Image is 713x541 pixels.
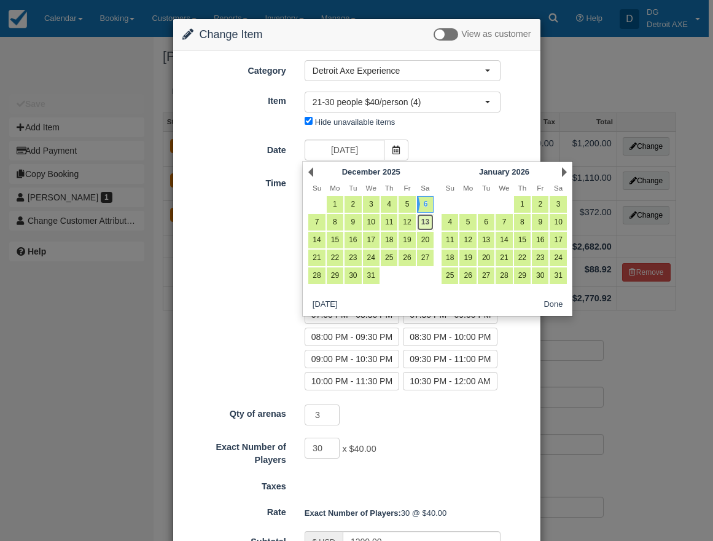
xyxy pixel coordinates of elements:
[308,267,325,284] a: 28
[305,328,399,346] label: 08:00 PM - 09:30 PM
[327,232,343,248] a: 15
[313,96,485,108] span: 21-30 people $40/person (4)
[313,184,321,192] span: Sunday
[459,250,476,266] a: 19
[496,267,512,284] a: 28
[200,28,263,41] span: Change Item
[305,508,401,518] strong: Exact Number of Players
[305,350,399,368] label: 09:00 PM - 10:30 PM
[399,214,415,231] a: 12
[499,184,509,192] span: Wednesday
[345,250,361,266] a: 23
[308,232,325,248] a: 14
[496,232,512,248] a: 14
[514,214,531,231] a: 8
[308,298,342,313] button: [DATE]
[532,196,548,213] a: 2
[550,267,566,284] a: 31
[173,403,295,421] label: Qty of arenas
[173,502,295,519] label: Rate
[403,350,497,368] label: 09:30 PM - 11:00 PM
[345,267,361,284] a: 30
[514,232,531,248] a: 15
[537,184,544,192] span: Friday
[459,267,476,284] a: 26
[349,184,357,192] span: Tuesday
[442,232,458,248] a: 11
[345,232,361,248] a: 16
[327,214,343,231] a: 8
[308,167,313,177] a: Prev
[478,232,494,248] a: 13
[383,167,400,176] span: 2025
[381,250,397,266] a: 25
[478,267,494,284] a: 27
[327,267,343,284] a: 29
[442,214,458,231] a: 4
[461,30,531,39] span: View as customer
[482,184,490,192] span: Tuesday
[403,372,497,390] label: 10:30 PM - 12:00 AM
[173,90,295,108] label: Item
[327,196,343,213] a: 1
[308,214,325,231] a: 7
[363,232,380,248] a: 17
[363,267,380,284] a: 31
[173,173,295,190] label: Time
[381,232,397,248] a: 18
[442,250,458,266] a: 18
[496,214,512,231] a: 7
[342,167,381,176] span: December
[417,196,434,213] a: 6
[550,232,566,248] a: 17
[518,184,527,192] span: Thursday
[399,250,415,266] a: 26
[554,184,563,192] span: Saturday
[421,184,429,192] span: Saturday
[363,250,380,266] a: 24
[514,196,531,213] a: 1
[308,250,325,266] a: 21
[446,184,454,192] span: Sunday
[315,117,395,127] label: Hide unavailable items
[305,405,340,425] input: Qty of arenas
[305,438,340,459] input: Exact Number of Players
[478,250,494,266] a: 20
[313,65,485,77] span: Detroit Axe Experience
[305,60,501,81] button: Detroit Axe Experience
[417,250,434,266] a: 27
[496,250,512,266] a: 21
[442,267,458,284] a: 25
[532,232,548,248] a: 16
[478,214,494,231] a: 6
[381,214,397,231] a: 11
[173,476,295,493] label: Taxes
[417,232,434,248] a: 20
[345,214,361,231] a: 9
[305,92,501,113] button: 21-30 people $40/person (4)
[295,503,540,523] div: 30 @ $40.00
[532,267,548,284] a: 30
[562,167,567,177] a: Next
[173,436,295,466] label: Exact Number of Players
[550,250,566,266] a: 24
[342,444,376,454] span: x $40.00
[345,196,361,213] a: 2
[366,184,376,192] span: Wednesday
[381,196,397,213] a: 4
[417,214,434,231] a: 13
[403,328,497,346] label: 08:30 PM - 10:00 PM
[173,60,295,77] label: Category
[539,298,568,313] button: Done
[479,167,510,176] span: January
[399,196,415,213] a: 5
[459,232,476,248] a: 12
[514,250,531,266] a: 22
[173,140,295,157] label: Date
[363,214,380,231] a: 10
[305,372,399,390] label: 10:00 PM - 11:30 PM
[514,267,531,284] a: 29
[550,196,566,213] a: 3
[532,214,548,231] a: 9
[327,250,343,266] a: 22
